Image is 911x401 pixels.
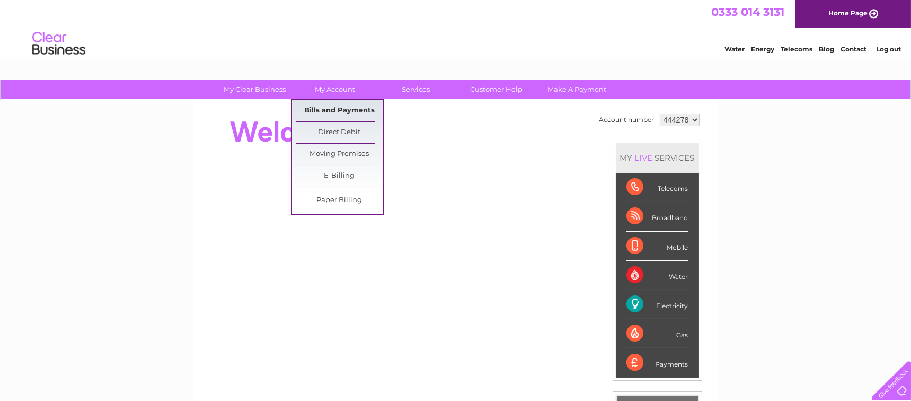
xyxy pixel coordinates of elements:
[372,80,459,99] a: Services
[626,290,688,319] div: Electricity
[626,202,688,231] div: Broadband
[819,45,834,53] a: Blog
[751,45,774,53] a: Energy
[724,45,745,53] a: Water
[626,348,688,377] div: Payments
[876,45,901,53] a: Log out
[296,122,383,143] a: Direct Debit
[781,45,812,53] a: Telecoms
[711,5,784,19] a: 0333 014 3131
[296,100,383,121] a: Bills and Payments
[206,6,706,51] div: Clear Business is a trading name of Verastar Limited (registered in [GEOGRAPHIC_DATA] No. 3667643...
[32,28,86,60] img: logo.png
[626,232,688,261] div: Mobile
[626,319,688,348] div: Gas
[296,190,383,211] a: Paper Billing
[296,165,383,187] a: E-Billing
[616,143,699,173] div: MY SERVICES
[626,261,688,290] div: Water
[291,80,379,99] a: My Account
[597,111,657,129] td: Account number
[296,144,383,165] a: Moving Premises
[211,80,298,99] a: My Clear Business
[633,153,655,163] div: LIVE
[533,80,621,99] a: Make A Payment
[841,45,866,53] a: Contact
[453,80,540,99] a: Customer Help
[626,173,688,202] div: Telecoms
